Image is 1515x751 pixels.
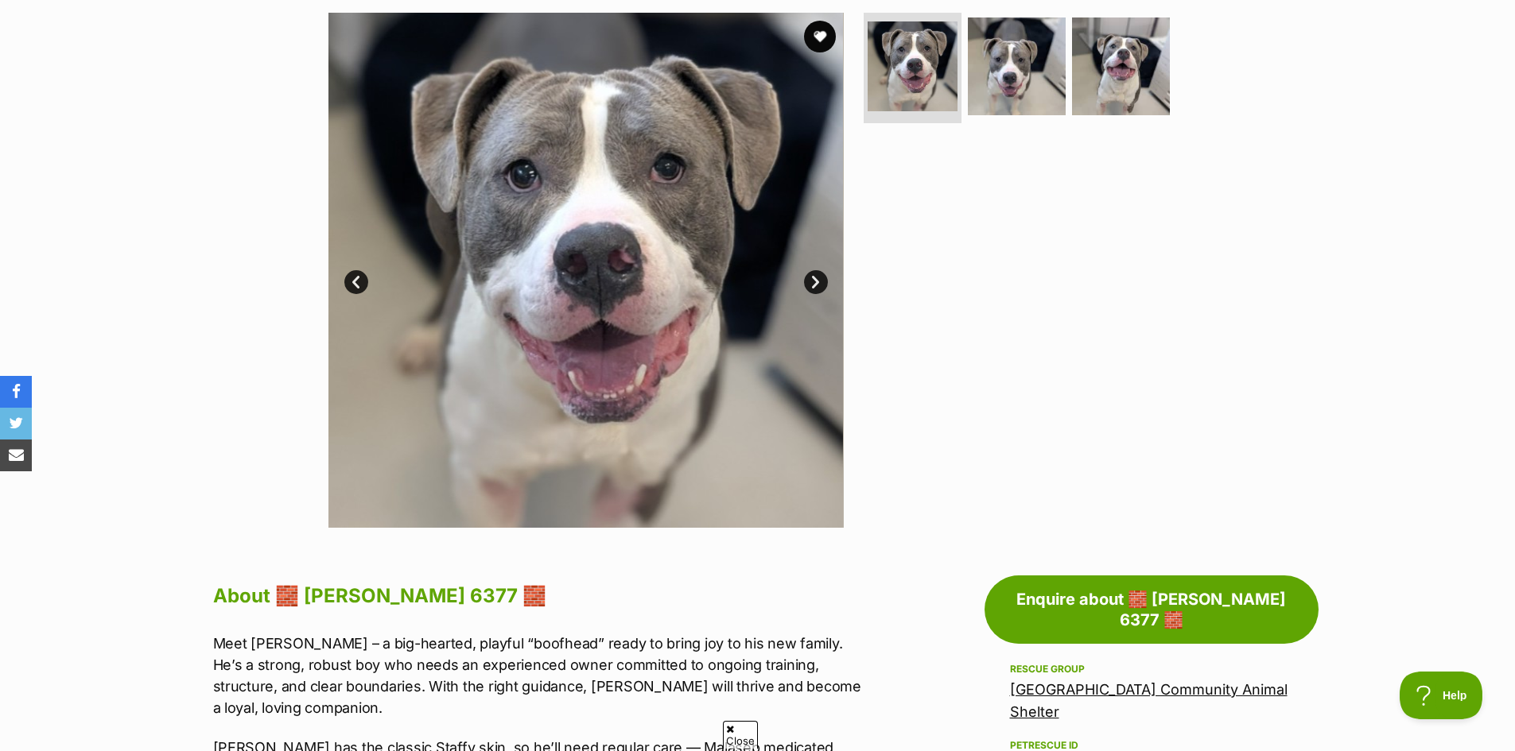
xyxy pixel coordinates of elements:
div: Rescue group [1010,663,1293,676]
img: Photo of 🧱 Mason 6377 🧱 [328,13,844,528]
a: Prev [344,270,368,294]
a: Next [804,270,828,294]
img: Photo of 🧱 Mason 6377 🧱 [1072,17,1170,115]
button: favourite [804,21,836,52]
iframe: Help Scout Beacon - Open [1400,672,1483,719]
img: consumer-privacy-logo.png [2,2,14,14]
a: [GEOGRAPHIC_DATA] Community Animal Shelter [1010,681,1288,720]
a: Enquire about 🧱 [PERSON_NAME] 6377 🧱 [985,575,1319,644]
h2: About 🧱 [PERSON_NAME] 6377 🧱 [213,579,870,614]
img: Photo of 🧱 Mason 6377 🧱 [968,17,1066,115]
img: Photo of 🧱 Mason 6377 🧱 [868,21,958,111]
p: Meet [PERSON_NAME] – a big-hearted, playful “boofhead” ready to bring joy to his new family. He’s... [213,633,870,718]
span: Close [723,721,758,749]
img: Photo of 🧱 Mason 6377 🧱 [843,13,1358,528]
